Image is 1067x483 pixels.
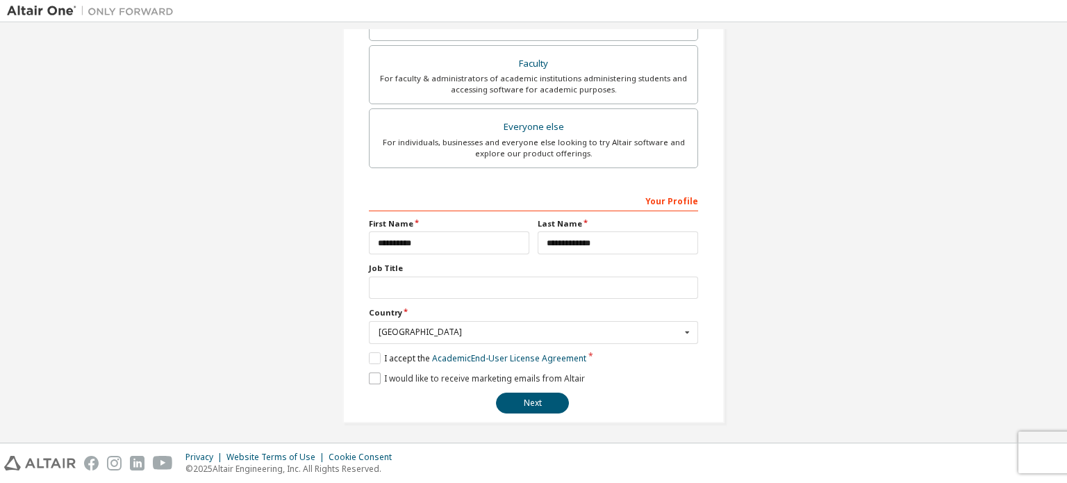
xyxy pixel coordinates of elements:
[369,218,529,229] label: First Name
[153,456,173,470] img: youtube.svg
[107,456,122,470] img: instagram.svg
[496,393,569,414] button: Next
[369,373,585,384] label: I would like to receive marketing emails from Altair
[378,137,689,159] div: For individuals, businesses and everyone else looking to try Altair software and explore our prod...
[130,456,144,470] img: linkedin.svg
[378,117,689,137] div: Everyone else
[369,189,698,211] div: Your Profile
[185,452,226,463] div: Privacy
[329,452,400,463] div: Cookie Consent
[538,218,698,229] label: Last Name
[378,54,689,74] div: Faculty
[369,263,698,274] label: Job Title
[84,456,99,470] img: facebook.svg
[432,352,586,364] a: Academic End-User License Agreement
[4,456,76,470] img: altair_logo.svg
[379,328,681,336] div: [GEOGRAPHIC_DATA]
[226,452,329,463] div: Website Terms of Use
[369,307,698,318] label: Country
[378,73,689,95] div: For faculty & administrators of academic institutions administering students and accessing softwa...
[185,463,400,475] p: © 2025 Altair Engineering, Inc. All Rights Reserved.
[7,4,181,18] img: Altair One
[369,352,586,364] label: I accept the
